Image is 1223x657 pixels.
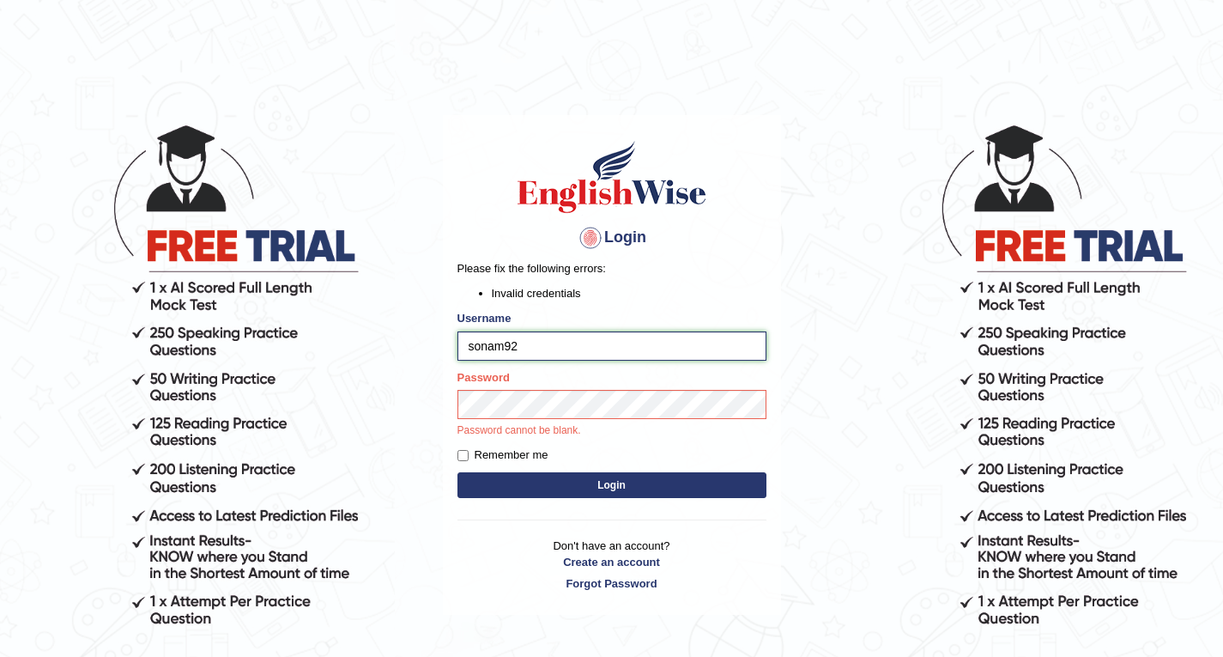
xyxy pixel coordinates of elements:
[492,285,766,301] li: Invalid credentials
[457,450,469,461] input: Remember me
[457,310,512,326] label: Username
[457,575,766,592] a: Forgot Password
[457,369,510,386] label: Password
[457,260,766,277] p: Please fix the following errors:
[457,224,766,252] h4: Login
[457,472,766,498] button: Login
[457,447,548,464] label: Remember me
[457,423,766,439] p: Password cannot be blank.
[457,538,766,591] p: Don't have an account?
[457,554,766,570] a: Create an account
[514,138,710,216] img: Logo of English Wise sign in for intelligent practice with AI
